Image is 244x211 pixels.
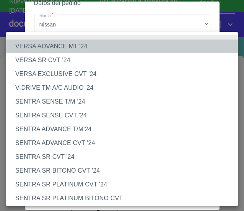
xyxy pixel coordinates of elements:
li: SENTRA SR PLATINUM BITONO CVT [6,191,244,205]
li: SENTRA SR BITONO CVT '24 [6,164,244,178]
li: VERSA EXCLUSIVE CVT '24 [6,67,244,81]
li: SENTRA SENSE CVT '24 [6,109,244,122]
li: SENTRA SENSE T/M '24 [6,95,244,109]
li: VERSA ADVANCE MT '24 [6,40,244,53]
li: SENTRA ADVANCE T/M'24 [6,122,244,136]
li: SENTRA SR PLATINUM CVT '24 [6,178,244,191]
li: V-DRIVE TM A/C AUDIO '24 [6,81,244,95]
li: VERSA SR CVT '24 [6,53,244,67]
li: SENTRA SR CVT '24 [6,150,244,164]
li: SENTRA ADVANCE CVT '24 [6,136,244,150]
